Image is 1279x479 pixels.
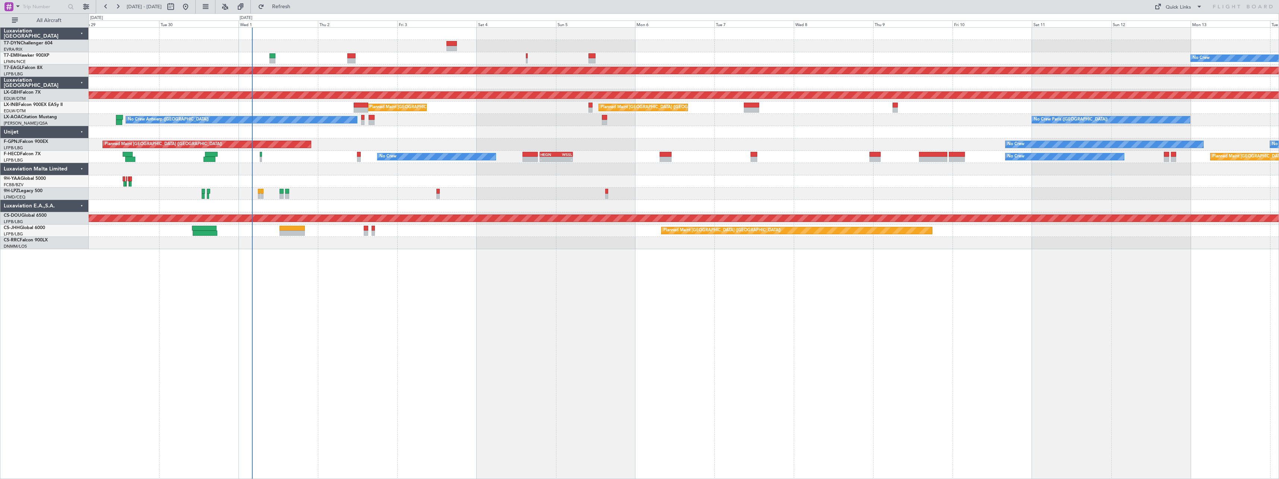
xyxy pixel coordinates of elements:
[1151,1,1206,13] button: Quick Links
[477,21,556,27] div: Sat 4
[4,120,48,126] a: [PERSON_NAME]/QSA
[1166,4,1191,11] div: Quick Links
[379,151,397,162] div: No Crew
[4,194,25,200] a: LFMD/CEQ
[80,21,159,27] div: Mon 29
[4,182,23,188] a: FCBB/BZV
[159,21,239,27] div: Tue 30
[4,226,45,230] a: CS-JHHGlobal 6000
[266,4,297,9] span: Refresh
[1034,114,1108,125] div: No Crew Paris ([GEOGRAPHIC_DATA])
[4,176,20,181] span: 9H-YAA
[4,213,47,218] a: CS-DOUGlobal 6500
[635,21,714,27] div: Mon 6
[4,115,21,119] span: LX-AOA
[1191,21,1270,27] div: Mon 13
[8,15,81,26] button: All Aircraft
[4,244,27,249] a: DNMM/LOS
[4,157,23,163] a: LFPB/LBG
[127,3,162,10] span: [DATE] - [DATE]
[556,21,635,27] div: Sun 5
[4,189,42,193] a: 9H-LPZLegacy 500
[601,102,718,113] div: Planned Maint [GEOGRAPHIC_DATA] ([GEOGRAPHIC_DATA])
[23,1,66,12] input: Trip Number
[90,15,103,21] div: [DATE]
[4,189,19,193] span: 9H-LPZ
[4,53,18,58] span: T7-EMI
[4,140,48,144] a: F-GPNJFalcon 900EX
[4,219,23,225] a: LFPB/LBG
[873,21,953,27] div: Thu 9
[1193,53,1210,64] div: No Crew
[369,102,440,113] div: Planned Maint [GEOGRAPHIC_DATA]
[663,225,781,236] div: Planned Maint [GEOGRAPHIC_DATA] ([GEOGRAPHIC_DATA])
[4,231,23,237] a: LFPB/LBG
[4,96,26,101] a: EDLW/DTM
[4,213,21,218] span: CS-DOU
[4,90,20,95] span: LX-GBH
[714,21,794,27] div: Tue 7
[4,41,20,46] span: T7-DYN
[4,145,23,151] a: LFPB/LBG
[4,152,20,156] span: F-HECD
[239,21,318,27] div: Wed 1
[4,152,41,156] a: F-HECDFalcon 7X
[4,238,48,242] a: CS-RRCFalcon 900LX
[318,21,397,27] div: Thu 2
[240,15,252,21] div: [DATE]
[4,103,63,107] a: LX-INBFalcon 900EX EASy II
[105,139,222,150] div: Planned Maint [GEOGRAPHIC_DATA] ([GEOGRAPHIC_DATA])
[128,114,209,125] div: No Crew Antwerp ([GEOGRAPHIC_DATA])
[397,21,477,27] div: Fri 3
[4,66,22,70] span: T7-EAGL
[4,115,57,119] a: LX-AOACitation Mustang
[1007,139,1024,150] div: No Crew
[540,152,556,157] div: HEGN
[4,41,53,46] a: T7-DYNChallenger 604
[1007,151,1024,162] div: No Crew
[4,53,49,58] a: T7-EMIHawker 900XP
[4,103,18,107] span: LX-INB
[4,59,26,65] a: LFMN/NCE
[953,21,1032,27] div: Fri 10
[1111,21,1191,27] div: Sun 12
[556,157,572,162] div: -
[4,140,20,144] span: F-GPNJ
[794,21,873,27] div: Wed 8
[255,1,299,13] button: Refresh
[556,152,572,157] div: WSSL
[4,71,23,77] a: LFPB/LBG
[4,90,41,95] a: LX-GBHFalcon 7X
[19,18,79,23] span: All Aircraft
[4,238,20,242] span: CS-RRC
[4,226,20,230] span: CS-JHH
[540,157,556,162] div: -
[4,176,46,181] a: 9H-YAAGlobal 5000
[4,108,26,114] a: EDLW/DTM
[4,66,42,70] a: T7-EAGLFalcon 8X
[1032,21,1111,27] div: Sat 11
[4,47,22,52] a: EVRA/RIX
